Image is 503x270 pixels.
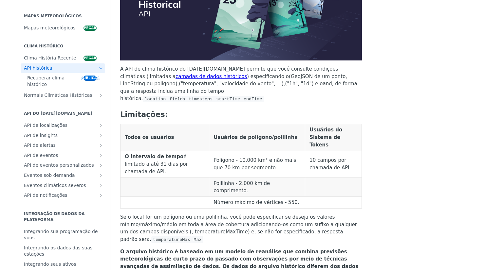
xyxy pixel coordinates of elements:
[21,131,105,141] a: API de insightsMostrar subpáginas para Insights API
[24,211,85,222] font: Integração de dados da plataforma
[285,81,323,87] font: ("1h", "1d") e o
[247,74,289,79] font: ) especificando o
[98,123,103,128] button: Mostrar subpáginas para API de locais
[216,96,240,101] span: startTime
[120,110,168,119] font: Limitações:
[21,63,105,73] a: API históricaOcultar subpáginas para API Histórica
[21,181,105,191] a: Eventos climáticos severosMostrar subpáginas para Eventos climáticos severos
[244,96,262,101] span: endTime
[189,96,213,101] span: timesteps
[24,153,58,158] font: API de eventos
[84,56,96,60] font: pegar
[21,160,105,170] a: API de eventos personalizadosMostrar subpáginas para API de eventos personalizados
[84,26,96,30] font: pegar
[24,44,64,48] font: Clima histórico
[21,53,105,63] a: Clima História Recentepegar
[24,143,56,148] font: API de alertas
[24,55,76,60] font: Clima História Recente
[24,25,76,30] font: Mapas meteorológicos
[24,183,86,188] font: Eventos climáticos severos
[21,151,105,160] a: API de eventosMostrar subpáginas para API de eventos
[120,214,357,235] font: Se o local for um polígono ou uma polilinha, você pode especificar se deseja os valores mínimo/má...
[24,133,58,138] font: API de insights
[120,66,338,79] font: A API de clima histórico do [DATE][DOMAIN_NAME] permite que você consulte condições climáticas (l...
[24,73,105,89] a: Recuperar clima históricopublicar
[21,141,105,150] a: API de alertasMostrar subpáginas para API de alertas
[24,245,92,257] font: Integrando os dados das suas estações
[98,143,103,148] button: Mostrar subpáginas para API de alertas
[214,180,270,194] font: Polilinha - 2.000 km de comprimento.
[179,81,285,87] font: ("temperatura", "velocidade do vento", ...),
[125,154,188,175] font: é limitado a até 31 dias por chamada de API.
[24,193,67,198] font: API de notificações
[150,236,151,242] font: .
[21,171,105,180] a: Eventos sob demandaMostrar subpáginas para eventos sob demanda
[309,127,342,148] font: Usuários do Sistema de Tokens
[24,65,52,71] font: API histórica
[125,134,174,140] font: Todos os usuários
[21,191,105,200] a: API de notificaçõesMostrar subpáginas para API de notificações
[21,243,105,259] a: Integrando os dados das suas estações
[21,91,105,100] a: Normais Climáticas HistóricasMostrar subpáginas para Normais Climáticas Históricas
[81,76,100,80] font: publicar
[194,237,201,242] span: Max
[214,200,299,206] font: Número máximo de vértices - 550.
[214,134,298,140] font: Usuários de polígono/polilinha
[24,93,92,98] font: Normais Climáticas Históricas
[125,154,183,160] font: O intervalo de tempo
[21,121,105,130] a: API de localizaçõesMostrar subpáginas para API de locais
[21,227,105,243] a: Integrando sua programação de voos
[24,123,67,128] font: API de localizações
[24,162,94,168] font: API de eventos personalizados
[21,260,105,269] a: Integrando seus ativos
[24,14,82,18] font: Mapas meteorológicos
[214,158,296,171] font: Polígono - 10.000 km² e não mais que 70 km por segmento.
[24,111,92,116] font: API do [DATE][DOMAIN_NAME]
[27,75,65,87] font: Recuperar clima histórico
[21,23,105,33] a: Mapas meteorológicospegar
[98,173,103,178] button: Mostrar subpáginas para eventos sob demanda
[98,193,103,198] button: Mostrar subpáginas para API de notificações
[169,96,185,101] span: fields
[24,262,76,267] font: Integrando seus ativos
[120,81,357,101] font: , de forma que a resposta inclua uma linha do tempo histórica.
[24,173,75,178] font: Eventos sob demanda
[176,74,247,79] a: camadas de dados históricos
[144,96,166,101] span: location
[120,229,343,242] font: , temperatureMaxTime) e, se não for especificado, a resposta padrão será
[98,153,103,158] button: Mostrar subpáginas para API de eventos
[98,183,103,188] button: Mostrar subpáginas para Eventos climáticos severos
[98,133,103,138] button: Mostrar subpáginas para Insights API
[98,93,103,98] button: Mostrar subpáginas para Normais Climáticas Históricas
[98,66,103,71] button: Ocultar subpáginas para API Histórica
[98,163,103,168] button: Mostrar subpáginas para API de eventos personalizados
[24,229,98,241] font: Integrando sua programação de voos
[323,81,332,87] font: and
[153,237,190,242] span: temperatureMax
[309,158,349,171] font: 10 campos por chamada de API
